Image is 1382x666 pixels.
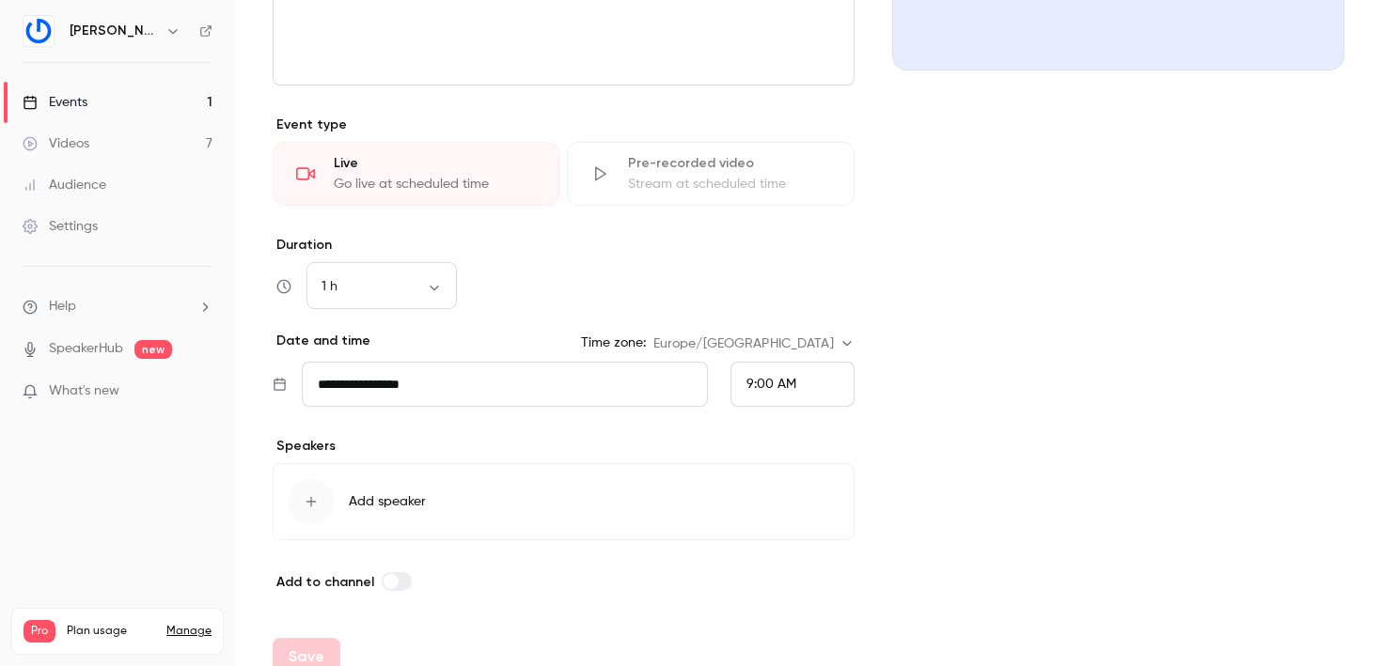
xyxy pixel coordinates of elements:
div: Settings [23,217,98,236]
a: SpeakerHub [49,339,123,359]
p: Speakers [273,437,855,456]
span: 9:00 AM [746,378,796,391]
div: Videos [23,134,89,153]
div: Audience [23,176,106,194]
li: help-dropdown-opener [23,297,212,317]
div: Go live at scheduled time [334,175,536,194]
p: Date and time [273,332,370,350]
label: Time zone: [581,333,646,352]
div: Pre-recorded videoStream at scheduled time [567,142,854,206]
div: Stream at scheduled time [628,175,830,194]
div: Events [23,93,87,112]
button: Add speaker [273,463,855,540]
span: Add speaker [349,492,426,511]
h6: [PERSON_NAME] [70,22,158,40]
span: Pro [24,620,55,643]
div: LiveGo live at scheduled time [273,142,559,206]
div: Live [334,154,536,173]
label: Duration [273,236,855,255]
div: Pre-recorded video [628,154,830,173]
span: Help [49,297,76,317]
div: From [730,362,855,407]
iframe: Noticeable Trigger [190,383,212,400]
span: Plan usage [67,624,155,639]
div: 1 h [306,277,457,296]
input: Tue, Feb 17, 2026 [302,362,708,407]
div: Europe/[GEOGRAPHIC_DATA] [653,334,855,353]
p: Event type [273,116,855,134]
img: Gino LegalTech [24,16,54,46]
a: Manage [166,624,212,639]
span: new [134,340,172,359]
span: What's new [49,381,119,401]
span: Add to channel [276,574,374,590]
